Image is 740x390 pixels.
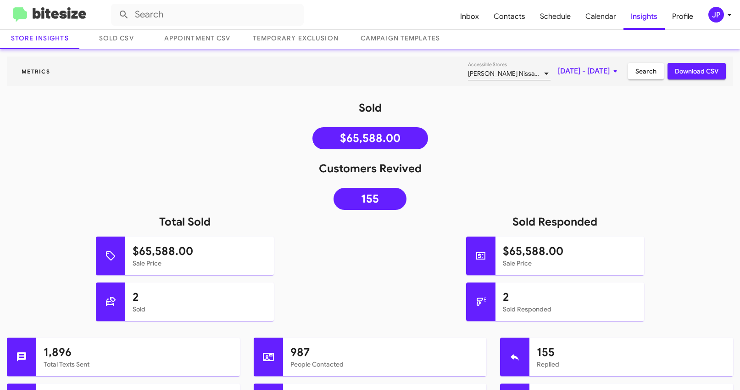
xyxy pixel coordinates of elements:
[350,27,451,49] a: Campaign Templates
[551,63,628,79] button: [DATE] - [DATE]
[665,3,701,30] a: Profile
[635,63,657,79] span: Search
[537,360,726,369] mat-card-subtitle: Replied
[628,63,664,79] button: Search
[153,27,242,49] a: Appointment CSV
[133,290,267,305] h1: 2
[668,63,726,79] button: Download CSV
[623,3,665,30] a: Insights
[503,305,637,314] mat-card-subtitle: Sold Responded
[503,244,637,259] h1: $65,588.00
[340,134,401,143] span: $65,588.00
[537,345,726,360] h1: 155
[503,259,637,268] mat-card-subtitle: Sale Price
[578,3,623,30] a: Calendar
[80,27,153,49] a: Sold CSV
[44,345,233,360] h1: 1,896
[290,360,479,369] mat-card-subtitle: People Contacted
[133,305,267,314] mat-card-subtitle: Sold
[675,63,718,79] span: Download CSV
[453,3,486,30] a: Inbox
[14,68,57,75] span: Metrics
[361,194,379,203] span: 155
[708,7,724,23] div: JP
[503,290,637,305] h1: 2
[44,360,233,369] mat-card-subtitle: Total Texts Sent
[111,4,304,26] input: Search
[468,69,570,78] span: [PERSON_NAME] Nissan of Denville
[133,244,267,259] h1: $65,588.00
[242,27,350,49] a: Temporary Exclusion
[701,7,730,23] button: JP
[290,345,479,360] h1: 987
[133,259,267,268] mat-card-subtitle: Sale Price
[486,3,533,30] a: Contacts
[533,3,578,30] a: Schedule
[558,63,621,79] span: [DATE] - [DATE]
